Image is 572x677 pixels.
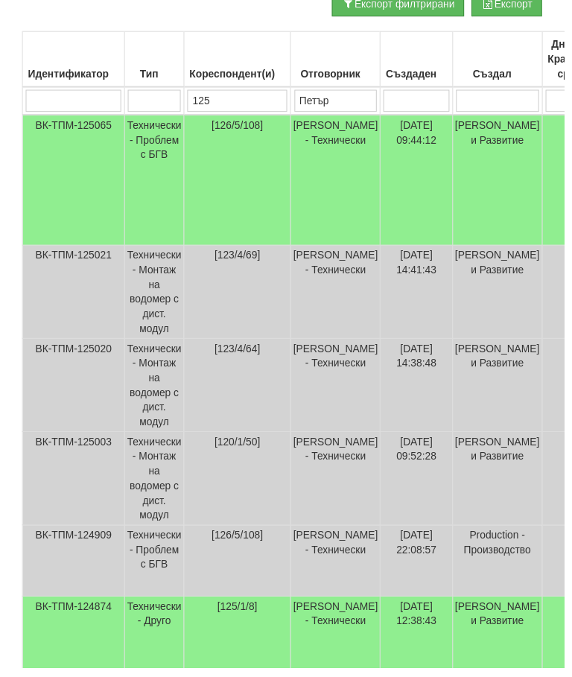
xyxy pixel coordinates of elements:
div: Създаден [388,64,456,85]
div: Тип [129,64,184,85]
th: Създал: No sort applied, activate to apply an ascending sort [459,32,550,89]
span: [126/5/108] [214,121,267,133]
td: [PERSON_NAME] и Развитие [459,249,550,343]
span: [126/5/108] [214,536,267,548]
td: ВК-ТПМ-125065 [23,116,127,249]
td: [DATE] 22:08:57 [386,533,459,605]
span: [123/4/69] [217,252,264,264]
td: [DATE] 09:44:12 [386,116,459,249]
td: [DATE] 09:52:28 [386,438,459,533]
th: Създаден: No sort applied, activate to apply an ascending sort [386,32,459,89]
div: Кореспондент(и) [189,64,292,85]
td: Технически - Проблем с БГВ [127,533,187,605]
div: Отговорник [297,64,383,85]
td: [PERSON_NAME] - Технически [295,343,386,438]
td: [PERSON_NAME] - Технически [295,438,386,533]
td: [PERSON_NAME] и Развитие [459,343,550,438]
span: [120/1/50] [217,442,264,454]
th: Идентификатор: No sort applied, activate to apply an ascending sort [23,32,127,89]
td: Production - Производство [459,533,550,605]
td: Технически - Монтаж на водомер с дист. модул [127,438,187,533]
td: ВК-ТПМ-125003 [23,438,127,533]
td: [PERSON_NAME] и Развитие [459,438,550,533]
th: Кореспондент(и): No sort applied, activate to apply an ascending sort [186,32,294,89]
div: Създал [462,64,547,85]
th: Тип: No sort applied, activate to apply an ascending sort [127,32,187,89]
td: [PERSON_NAME] и Развитие [459,116,550,249]
td: [PERSON_NAME] - Технически [295,116,386,249]
span: [125/1/8] [220,608,261,620]
td: Технически - Монтаж на водомер с дист. модул [127,249,187,343]
span: [123/4/64] [217,347,264,359]
td: [PERSON_NAME] - Технически [295,249,386,343]
td: Технически - Монтаж на водомер с дист. модул [127,343,187,438]
td: ВК-ТПМ-125021 [23,249,127,343]
td: Технически - Проблем с БГВ [127,116,187,249]
td: [PERSON_NAME] - Технически [295,533,386,605]
td: [DATE] 14:41:43 [386,249,459,343]
td: ВК-ТПМ-124909 [23,533,127,605]
div: Идентификатор [25,64,124,85]
td: ВК-ТПМ-125020 [23,343,127,438]
th: Отговорник: No sort applied, activate to apply an ascending sort [295,32,386,89]
td: [DATE] 14:38:48 [386,343,459,438]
